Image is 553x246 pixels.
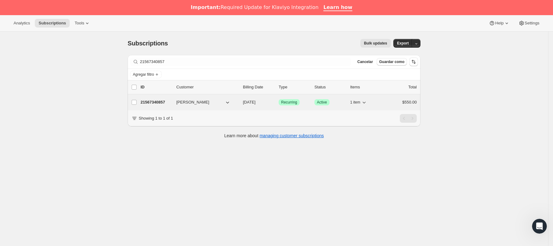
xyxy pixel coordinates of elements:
[128,40,168,47] span: Subscriptions
[364,41,387,46] span: Bulk updates
[243,100,256,104] span: [DATE]
[176,99,209,105] span: [PERSON_NAME]
[350,84,381,90] div: Items
[495,21,503,26] span: Help
[360,39,391,48] button: Bulk updates
[281,100,297,105] span: Recurring
[409,57,418,66] button: Ordenar los resultados
[525,21,539,26] span: Settings
[350,98,367,107] button: 1 item
[133,72,154,77] span: Agregar filtro
[260,133,324,138] a: managing customer subscriptions
[10,19,34,28] button: Analytics
[139,115,173,121] p: Showing 1 to 1 of 1
[39,21,66,26] span: Subscriptions
[515,19,543,28] button: Settings
[377,58,407,66] button: Guardar como
[393,39,412,48] button: Export
[141,84,171,90] p: ID
[379,59,404,64] span: Guardar como
[355,58,375,66] button: Cancelar
[279,84,309,90] div: Type
[402,100,417,104] span: $550.00
[191,4,318,11] div: Required Update for Klaviyo Integration
[323,4,352,11] a: Learn how
[35,19,70,28] button: Subscriptions
[397,41,409,46] span: Export
[243,84,274,90] p: Billing Date
[314,84,345,90] p: Status
[75,21,84,26] span: Tools
[317,100,327,105] span: Active
[141,84,417,90] div: IDCustomerBilling DateTypeStatusItemsTotal
[191,4,221,10] b: Important:
[141,99,171,105] p: 21567340857
[71,19,94,28] button: Tools
[400,114,417,123] nav: Paginación
[176,84,238,90] p: Customer
[350,100,360,105] span: 1 item
[485,19,513,28] button: Help
[408,84,417,90] p: Total
[14,21,30,26] span: Analytics
[532,219,547,234] iframe: Intercom live chat
[173,97,234,107] button: [PERSON_NAME]
[224,133,324,139] p: Learn more about
[130,71,162,78] button: Agregar filtro
[357,59,373,64] span: Cancelar
[140,57,351,66] input: Filter subscribers
[141,98,417,107] div: 21567340857[PERSON_NAME][DATE]LogradoRecurringLogradoActive1 item$550.00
